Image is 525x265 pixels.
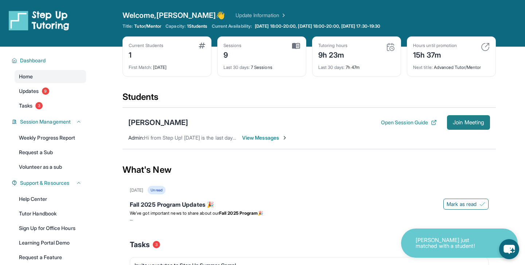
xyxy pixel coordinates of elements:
span: Tutor/Mentor [134,23,161,29]
span: Admin : [128,135,144,141]
span: 1 Students [187,23,207,29]
a: Tutor Handbook [15,207,86,220]
div: 15h 37m [413,48,457,60]
span: Title: [122,23,133,29]
img: card [481,43,490,51]
img: Chevron Right [279,12,287,19]
a: Help Center [15,192,86,206]
div: What's New [122,154,496,186]
span: 3 [153,241,160,248]
button: Mark as read [443,199,489,210]
span: Session Management [20,118,71,125]
span: Next title : [413,65,433,70]
div: Advanced Tutor/Mentor [413,60,490,70]
img: card [292,43,300,49]
img: Chevron-Right [282,135,288,141]
span: Capacity: [166,23,186,29]
div: 7 Sessions [223,60,300,70]
span: We’ve got important news to share about our [130,210,219,216]
p: [PERSON_NAME] just matched with a student! [416,237,489,249]
a: Tasks3 [15,99,86,112]
span: 🎉 [258,210,263,216]
div: 7h 47m [318,60,395,70]
span: Tasks [130,239,150,250]
button: Session Management [17,118,82,125]
div: [DATE] [129,60,205,70]
span: Last 30 days : [318,65,345,70]
img: logo [9,10,69,31]
span: [DATE] 18:00-20:00, [DATE] 18:00-20:00, [DATE] 17:30-19:30 [255,23,380,29]
span: Support & Resources [20,179,69,187]
a: Request a Sub [15,146,86,159]
div: [PERSON_NAME] [128,117,188,128]
div: Sessions [223,43,242,48]
a: Request a Feature [15,251,86,264]
span: Dashboard [20,57,46,64]
span: Tasks [19,102,32,109]
button: chat-button [499,239,519,259]
span: Mark as read [447,200,477,208]
span: Welcome, [PERSON_NAME] 👋 [122,10,225,20]
img: card [386,43,395,51]
a: [DATE] 18:00-20:00, [DATE] 18:00-20:00, [DATE] 17:30-19:30 [253,23,382,29]
a: Sign Up for Office Hours [15,222,86,235]
span: 9 [42,87,49,95]
div: Unread [148,186,165,194]
a: Update Information [236,12,287,19]
span: Updates [19,87,39,95]
a: Volunteer as a sub [15,160,86,174]
div: Current Students [129,43,163,48]
div: Hours until promotion [413,43,457,48]
strong: Fall 2025 Program [219,210,258,216]
span: First Match : [129,65,152,70]
img: Mark as read [479,201,485,207]
div: Students [122,91,496,107]
a: Home [15,70,86,83]
button: Open Session Guide [381,119,437,126]
button: Join Meeting [447,115,490,130]
div: 9 [223,48,242,60]
span: Current Availability: [212,23,252,29]
img: card [199,43,205,48]
div: Tutoring hours [318,43,347,48]
span: Last 30 days : [223,65,250,70]
div: 9h 23m [318,48,347,60]
span: Home [19,73,33,80]
span: View Messages [242,134,288,141]
div: [DATE] [130,187,143,193]
span: Join Meeting [453,120,484,125]
a: Learning Portal Demo [15,236,86,249]
div: 1 [129,48,163,60]
div: Fall 2025 Program Updates 🎉 [130,200,489,210]
span: 3 [35,102,43,109]
a: Updates9 [15,85,86,98]
button: Dashboard [17,57,82,64]
a: Weekly Progress Report [15,131,86,144]
button: Support & Resources [17,179,82,187]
